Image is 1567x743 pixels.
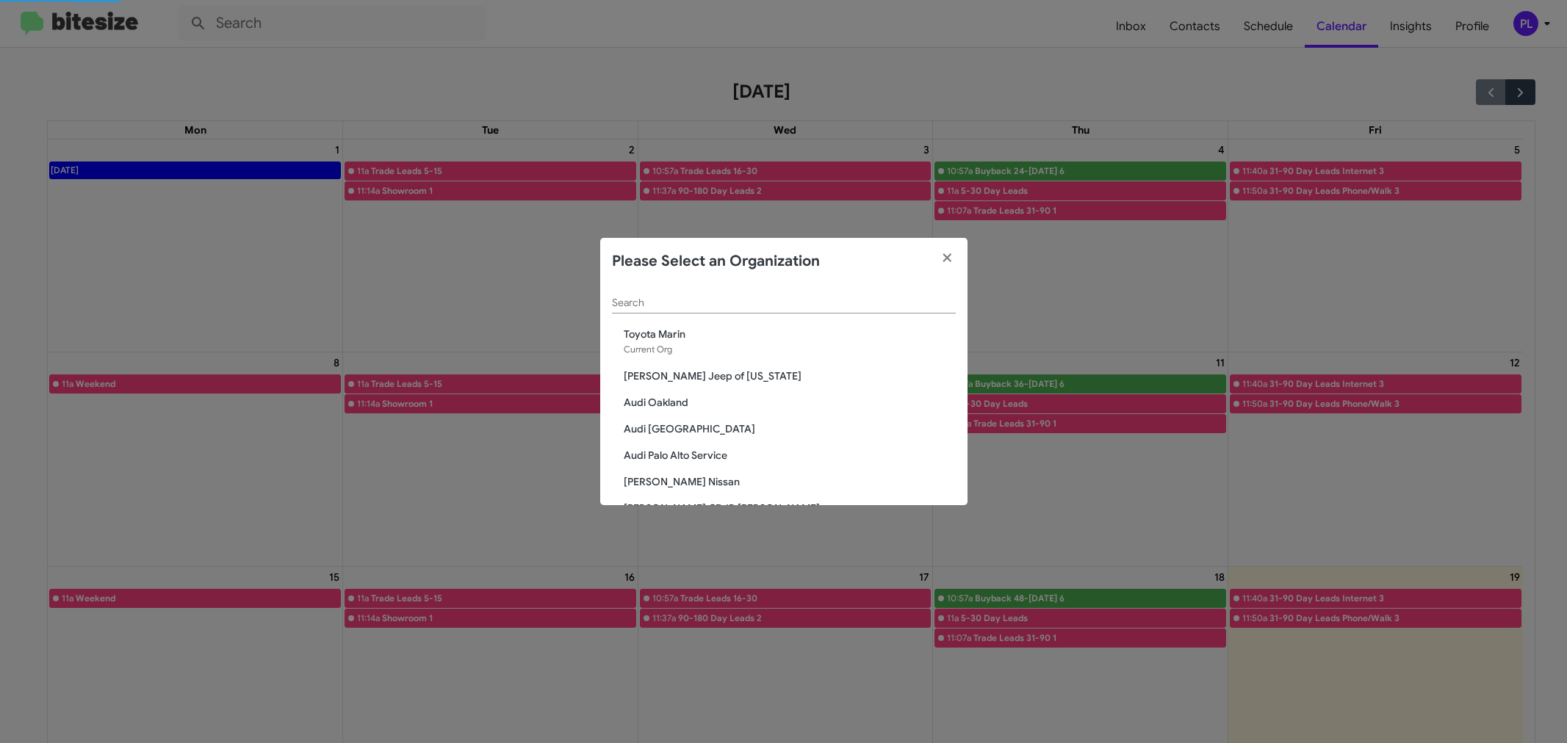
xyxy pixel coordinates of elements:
[624,474,956,489] span: [PERSON_NAME] Nissan
[624,421,956,436] span: Audi [GEOGRAPHIC_DATA]
[624,501,956,515] span: [PERSON_NAME] CDJR [PERSON_NAME]
[624,448,956,463] span: Audi Palo Alto Service
[624,327,956,341] span: Toyota Marin
[624,369,956,383] span: [PERSON_NAME] Jeep of [US_STATE]
[624,344,672,355] span: Current Org
[612,250,820,273] h2: Please Select an Organization
[624,395,956,410] span: Audi Oakland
